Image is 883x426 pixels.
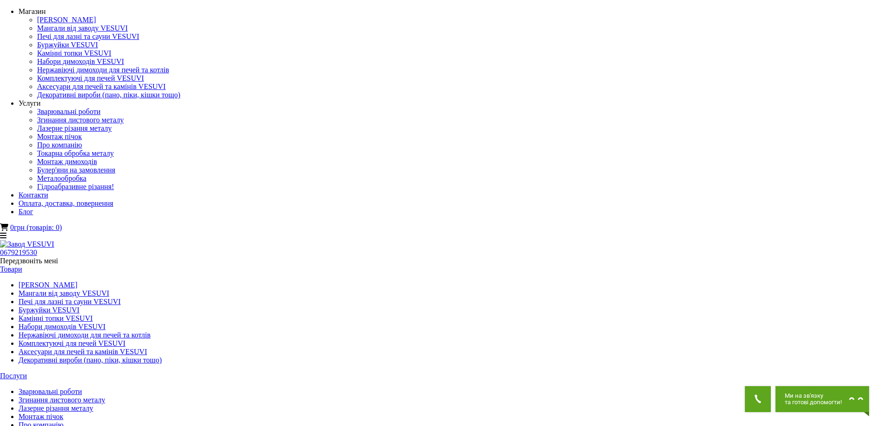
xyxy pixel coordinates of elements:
[19,396,105,404] a: Згинання листового металу
[37,49,111,57] a: Камінні топки VESUVI
[19,404,93,412] a: Лазерне різання металу
[37,174,86,182] a: Металообробка
[37,149,114,157] a: Токарна обробка металу
[37,166,115,174] a: Булер'яни на замовлення
[37,116,124,124] a: Згинання листового металу
[37,41,98,49] a: Буржуйки VESUVI
[37,16,96,24] a: [PERSON_NAME]
[37,124,112,132] a: Лазерне різання металу
[37,83,165,90] a: Аксесуари для печей та камінів VESUVI
[19,314,93,322] a: Камінні топки VESUVI
[19,298,121,305] a: Печі для лазні та сауни VESUVI
[785,393,842,399] span: Ми на зв'язку
[37,66,169,74] a: Нержавіючі димоходи для печей та котлів
[37,57,124,65] a: Набори димоходів VESUVI
[19,323,106,331] a: Набори димоходів VESUVI
[37,74,144,82] a: Комплектуючі для печей VESUVI
[37,158,97,165] a: Монтаж димоходів
[775,386,869,412] button: Chat button
[37,183,114,191] a: Гідроабразивне різання!
[19,306,79,314] a: Буржуйки VESUVI
[37,91,180,99] a: Декоративні вироби (пано, піки, кішки тощо)
[10,223,62,231] a: 0грн (товарів: 0)
[19,208,33,216] a: Блог
[745,386,771,412] button: Get Call button
[19,388,82,395] a: Зварювальні роботи
[37,32,139,40] a: Печі для лазні та сауни VESUVI
[19,99,883,108] div: Услуги
[19,199,113,207] a: Оплата, доставка, повернення
[19,7,883,16] div: Магазин
[19,289,109,297] a: Мангали від заводу VESUVI
[19,348,147,356] a: Аксесуари для печей та камінів VESUVI
[37,133,82,140] a: Монтаж пічок
[19,413,64,420] a: Монтаж пічок
[19,339,126,347] a: Комплектуючі для печей VESUVI
[19,356,162,364] a: Декоративні вироби (пано, піки, кішки тощо)
[785,399,842,406] span: та готові допомогти!
[37,24,128,32] a: Мангали від заводу VESUVI
[37,108,101,115] a: Зварювальні роботи
[37,141,82,149] a: Про компанію
[19,191,48,199] a: Контакти
[19,281,77,289] a: [PERSON_NAME]
[19,331,151,339] a: Нержавіючі димоходи для печей та котлів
